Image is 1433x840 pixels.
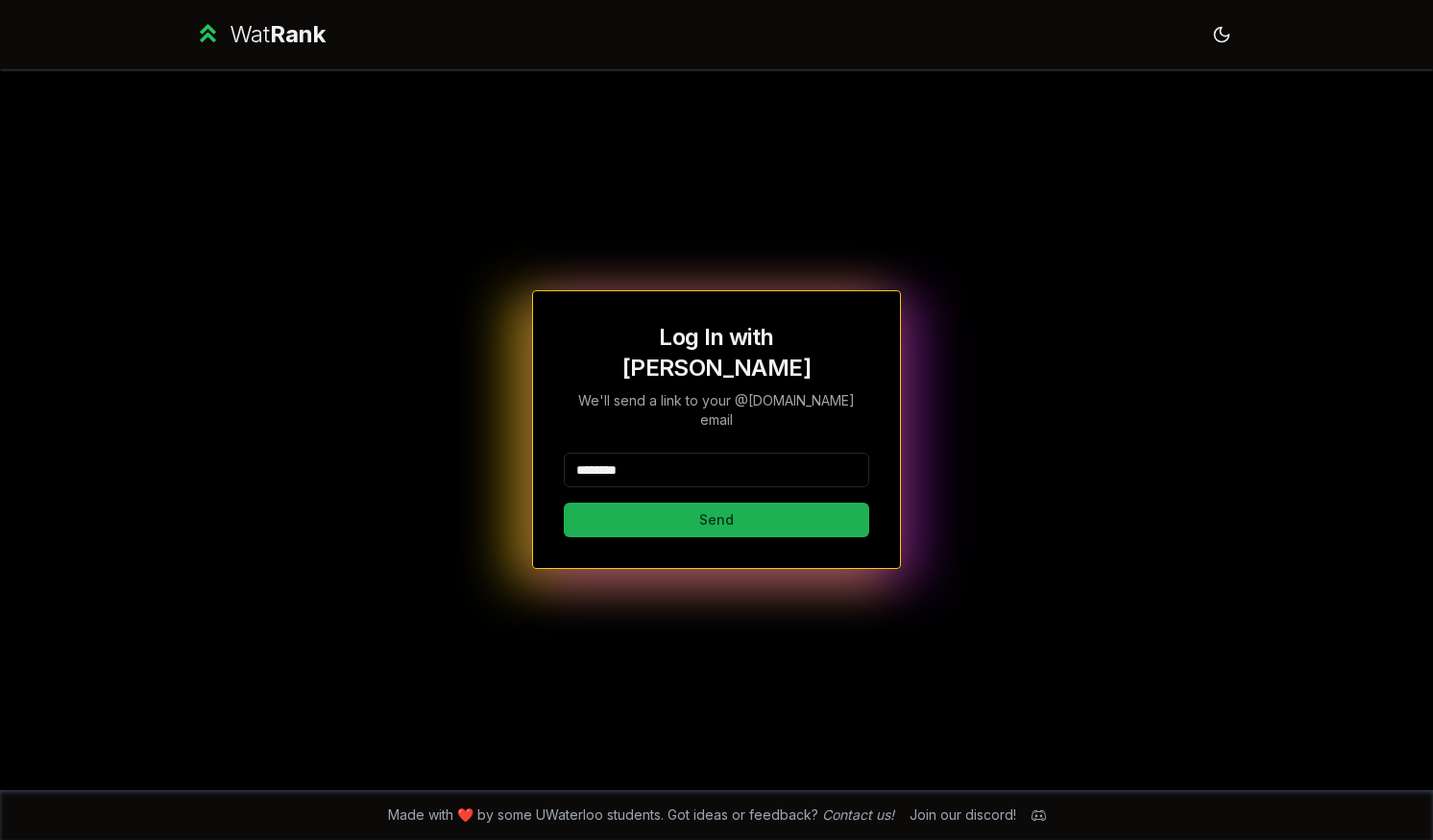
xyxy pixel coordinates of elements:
a: Contact us! [822,806,894,823]
h1: Log In with [PERSON_NAME] [564,322,869,383]
div: Join our discord! [910,805,1016,825]
a: WatRank [194,19,326,50]
span: Rank [270,20,326,48]
div: Wat [230,19,326,50]
span: Made with ❤️ by some UWaterloo students. Got ideas or feedback? [388,805,894,825]
button: Send [564,503,869,537]
p: We'll send a link to your @[DOMAIN_NAME] email [564,391,869,430]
